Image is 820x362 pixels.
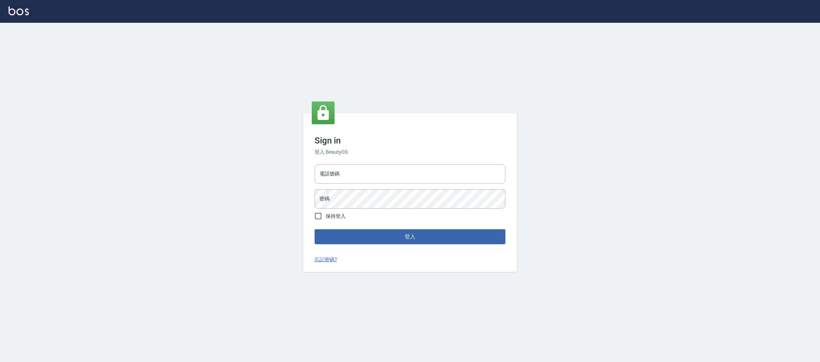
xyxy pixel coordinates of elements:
[315,136,505,146] h3: Sign in
[9,6,29,15] img: Logo
[315,229,505,244] button: 登入
[326,213,346,220] span: 保持登入
[315,148,505,156] h6: 登入 BeautyOS
[315,256,337,263] a: 忘記密碼?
